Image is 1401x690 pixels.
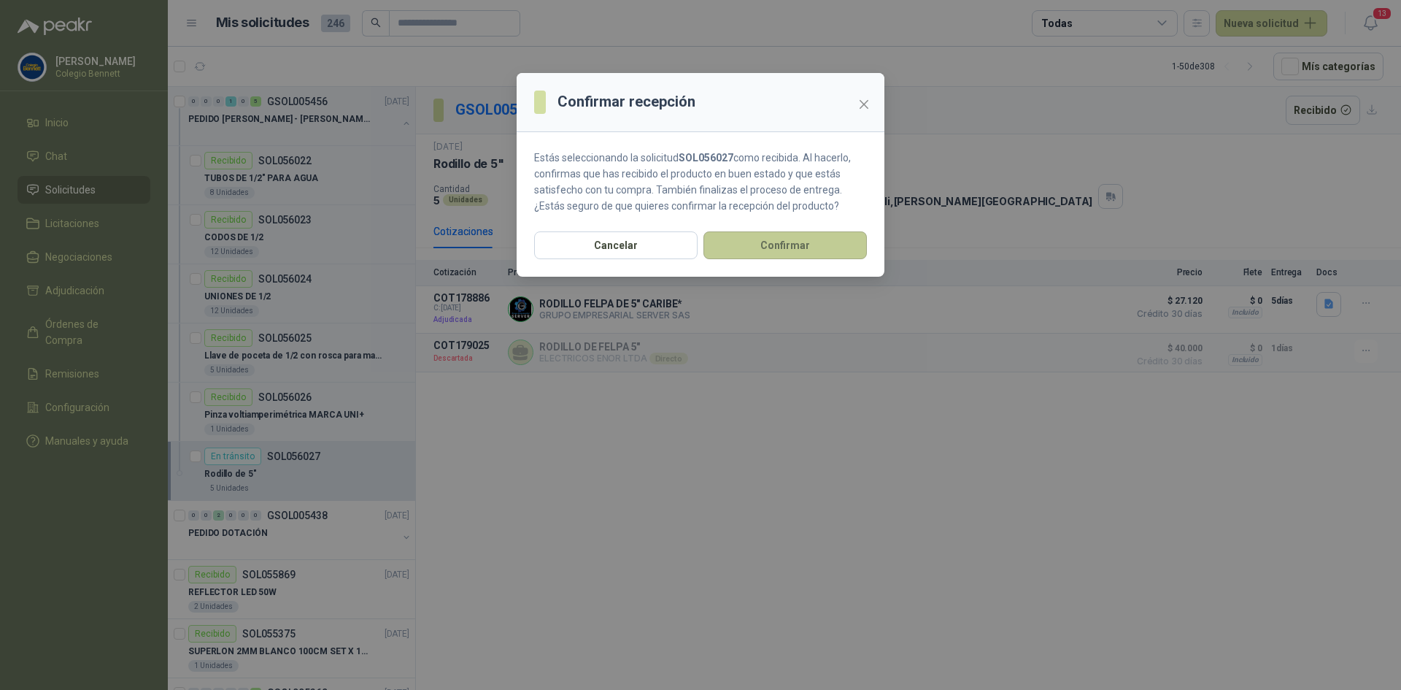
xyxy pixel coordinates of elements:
strong: SOL056027 [679,152,733,164]
p: Estás seleccionando la solicitud como recibida. Al hacerlo, confirmas que has recibido el product... [534,150,867,214]
button: Cancelar [534,231,698,259]
h3: Confirmar recepción [557,91,695,113]
button: Confirmar [703,231,867,259]
span: close [858,99,870,110]
button: Close [852,93,876,116]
